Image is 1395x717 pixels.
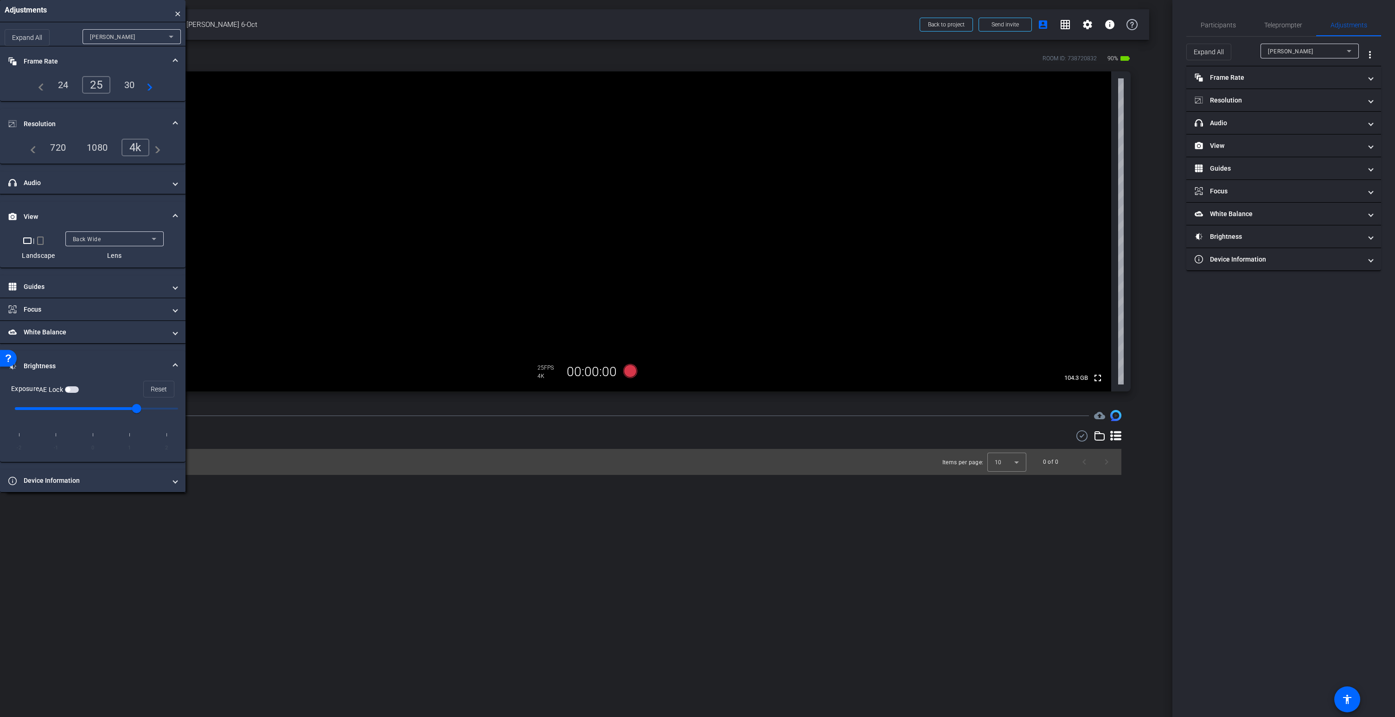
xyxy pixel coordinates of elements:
[12,29,42,46] span: Expand All
[1186,180,1381,202] mat-expansion-panel-header: Focus
[25,142,36,153] mat-icon: navigate_before
[11,384,79,394] div: Exposure
[22,251,55,260] div: Landscape
[1195,164,1362,173] mat-panel-title: Guides
[8,476,166,486] mat-panel-title: Device Information
[8,305,166,314] mat-panel-title: Focus
[1186,203,1381,225] mat-expansion-panel-header: White Balance
[119,15,914,34] span: AIG [PERSON_NAME] [PERSON_NAME] 6-Oct
[1094,410,1105,421] mat-icon: cloud_upload
[1268,48,1313,55] span: [PERSON_NAME]
[8,327,166,337] mat-panel-title: White Balance
[159,442,174,455] span: 2
[1264,22,1302,28] span: Teleprompter
[1186,89,1381,111] mat-expansion-panel-header: Resolution
[85,442,101,455] span: 0
[544,365,554,371] span: FPS
[1195,232,1362,242] mat-panel-title: Brightness
[1186,44,1231,60] button: Expand All
[122,442,138,455] span: 1
[920,18,973,32] button: Back to project
[1195,73,1362,83] mat-panel-title: Frame Rate
[1364,49,1376,60] mat-icon: more_vert
[942,458,984,467] div: Items per page:
[538,364,561,371] div: 25
[39,385,65,394] label: AE Lock
[1195,141,1362,151] mat-panel-title: View
[8,119,166,129] mat-panel-title: Resolution
[1359,44,1381,66] button: More Options for Adjustments Panel
[22,235,33,246] mat-icon: crop_landscape
[1186,225,1381,248] mat-expansion-panel-header: Brightness
[8,212,166,222] mat-panel-title: View
[33,79,44,90] mat-icon: navigate_before
[11,442,27,455] span: -2
[141,79,153,90] mat-icon: navigate_next
[43,140,73,155] div: 720
[5,29,50,46] button: Expand All
[82,76,110,94] div: 25
[1186,112,1381,134] mat-expansion-panel-header: Audio
[1195,96,1362,105] mat-panel-title: Resolution
[1110,410,1121,421] img: Session clips
[1186,248,1381,270] mat-expansion-panel-header: Device Information
[1060,19,1071,30] mat-icon: grid_on
[1186,157,1381,179] mat-expansion-panel-header: Guides
[8,57,166,66] mat-panel-title: Frame Rate
[1195,118,1362,128] mat-panel-title: Audio
[8,178,166,188] mat-panel-title: Audio
[1186,66,1381,89] mat-expansion-panel-header: Frame Rate
[1195,186,1362,196] mat-panel-title: Focus
[1120,53,1131,64] mat-icon: battery_std
[80,140,115,155] div: 1080
[122,139,149,156] div: 4k
[1195,209,1362,219] mat-panel-title: White Balance
[51,77,76,93] div: 24
[1194,43,1224,61] span: Expand All
[1104,19,1115,30] mat-icon: info
[5,5,47,17] p: Adjustments
[1095,451,1118,473] button: Next page
[35,235,46,246] mat-icon: crop_portrait
[1043,457,1058,467] div: 0 of 0
[992,21,1019,28] span: Send invite
[1094,410,1105,421] span: Destinations for your clips
[48,442,64,455] span: -1
[1037,19,1049,30] mat-icon: account_box
[73,236,101,243] span: Back Wide
[1331,22,1367,28] span: Adjustments
[149,142,160,153] mat-icon: navigate_next
[1201,22,1236,28] span: Participants
[175,5,181,17] span: ×
[1061,372,1091,384] span: 104.3 GB
[151,380,167,398] span: Reset
[1186,134,1381,157] mat-expansion-panel-header: View
[22,235,55,246] div: |
[1082,19,1093,30] mat-icon: settings
[928,21,965,28] span: Back to project
[8,361,166,371] mat-panel-title: Brightness
[1092,372,1103,384] mat-icon: fullscreen
[1342,694,1353,705] mat-icon: accessibility
[8,282,166,292] mat-panel-title: Guides
[561,364,623,380] div: 00:00:00
[90,34,135,40] span: [PERSON_NAME]
[143,381,174,397] button: Reset
[117,77,142,93] div: 30
[979,18,1032,32] button: Send invite
[1195,255,1362,264] mat-panel-title: Device Information
[1043,54,1097,68] div: ROOM ID: 738720832
[538,372,561,380] div: 4K
[1073,451,1095,473] button: Previous page
[1106,51,1120,66] span: 90%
